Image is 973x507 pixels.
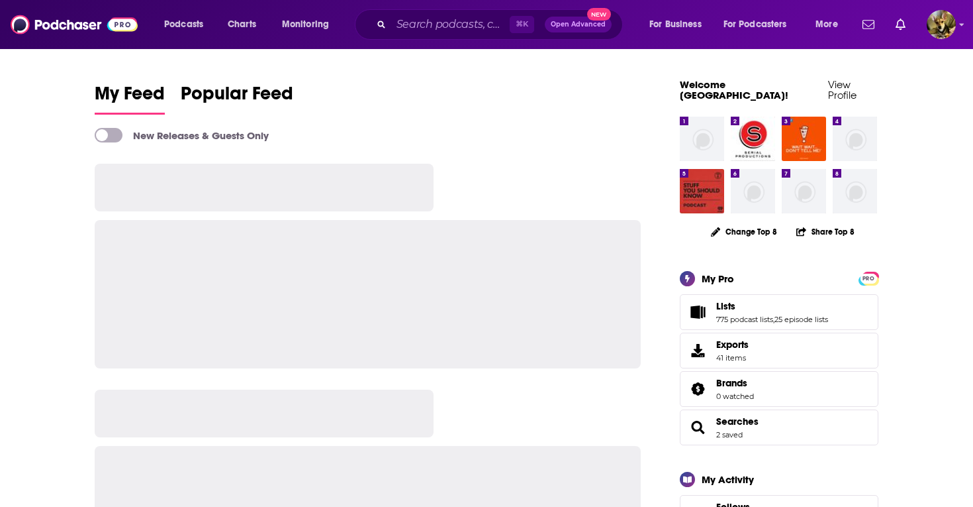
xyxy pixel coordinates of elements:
img: missing-image.png [731,169,775,213]
span: Lists [716,300,735,312]
a: Exports [680,333,878,368]
a: PRO [860,272,876,282]
a: Searches [716,416,759,427]
a: Welcome [GEOGRAPHIC_DATA]! [680,78,788,101]
a: 775 podcast lists [716,315,773,324]
span: Exports [716,339,749,351]
span: Open Advanced [551,21,606,28]
button: open menu [155,14,220,35]
a: 2 saved [716,430,743,439]
button: open menu [806,14,855,35]
img: Podchaser - Follow, Share and Rate Podcasts [11,12,138,37]
img: missing-image.png [833,117,877,161]
button: Change Top 8 [703,223,785,240]
button: Share Top 8 [796,219,855,245]
img: User Profile [927,10,956,39]
img: Serial [731,117,775,161]
span: New [587,8,611,21]
span: Logged in as SydneyDemo [927,10,956,39]
a: 0 watched [716,392,754,401]
input: Search podcasts, credits, & more... [391,14,510,35]
a: Show notifications dropdown [890,13,911,36]
a: My Feed [95,82,165,115]
a: New Releases & Guests Only [95,128,269,142]
span: PRO [860,274,876,284]
span: Charts [228,15,256,34]
span: Popular Feed [181,82,293,113]
a: View Profile [828,78,857,101]
span: Lists [680,294,878,330]
a: Charts [219,14,264,35]
a: Searches [684,418,711,437]
span: Monitoring [282,15,329,34]
button: open menu [640,14,718,35]
span: More [815,15,838,34]
img: Stuff You Should Know [680,169,724,213]
span: ⌘ K [510,16,534,33]
span: Podcasts [164,15,203,34]
div: My Pro [702,272,734,285]
img: missing-image.png [833,169,877,213]
div: Search podcasts, credits, & more... [367,9,635,40]
button: Open AdvancedNew [545,17,612,32]
span: , [773,315,774,324]
a: Brands [684,380,711,398]
a: Show notifications dropdown [857,13,880,36]
div: My Activity [702,473,754,486]
span: Exports [684,341,711,360]
span: My Feed [95,82,165,113]
button: open menu [715,14,806,35]
img: missing-image.png [782,169,826,213]
img: missing-image.png [680,117,724,161]
span: For Business [649,15,702,34]
span: For Podcasters [723,15,787,34]
span: 41 items [716,353,749,363]
a: Lists [716,300,828,312]
a: Brands [716,377,754,389]
span: Brands [716,377,747,389]
span: Brands [680,371,878,407]
img: Wait Wait... Don't Tell Me! [782,117,826,161]
span: Searches [680,410,878,445]
button: Show profile menu [927,10,956,39]
a: Popular Feed [181,82,293,115]
button: open menu [273,14,346,35]
a: Lists [684,303,711,321]
a: 25 episode lists [774,315,828,324]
